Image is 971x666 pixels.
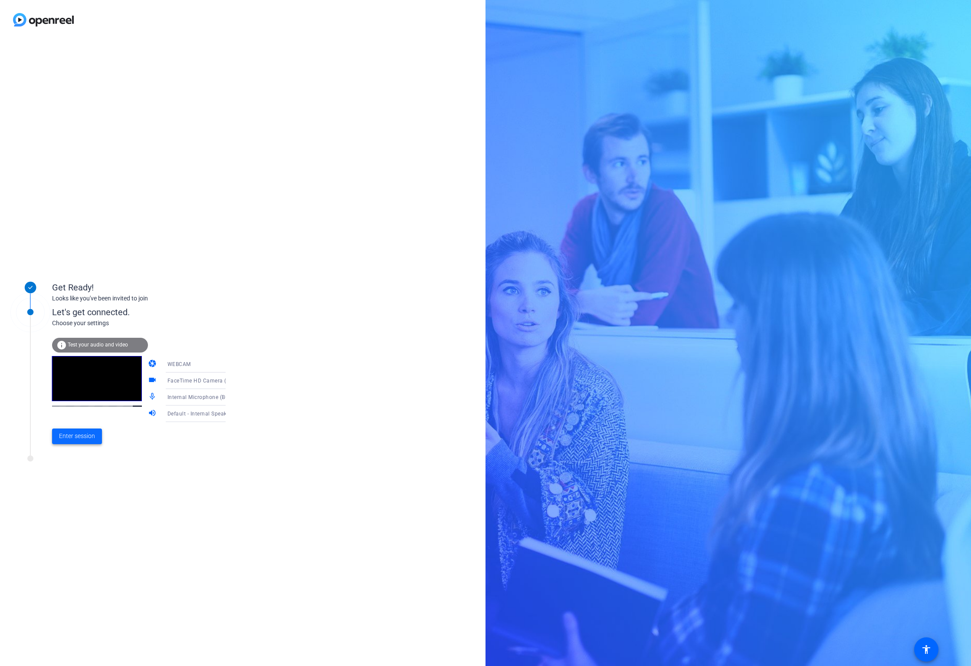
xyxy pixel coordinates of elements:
[52,319,243,328] div: Choose your settings
[148,376,158,386] mat-icon: videocam
[167,410,258,417] span: Default - Internal Speakers (Built-in)
[921,644,932,655] mat-icon: accessibility
[148,392,158,402] mat-icon: mic_none
[167,393,242,400] span: Internal Microphone (Built-in)
[52,429,102,444] button: Enter session
[52,294,226,303] div: Looks like you've been invited to join
[56,340,67,350] mat-icon: info
[59,432,95,441] span: Enter session
[167,361,191,367] span: WEBCAM
[148,359,158,369] mat-icon: camera
[52,281,226,294] div: Get Ready!
[167,377,279,384] span: FaceTime HD Camera (Built-in) (05ac:8511)
[148,409,158,419] mat-icon: volume_up
[68,342,128,348] span: Test your audio and video
[52,306,243,319] div: Let's get connected.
